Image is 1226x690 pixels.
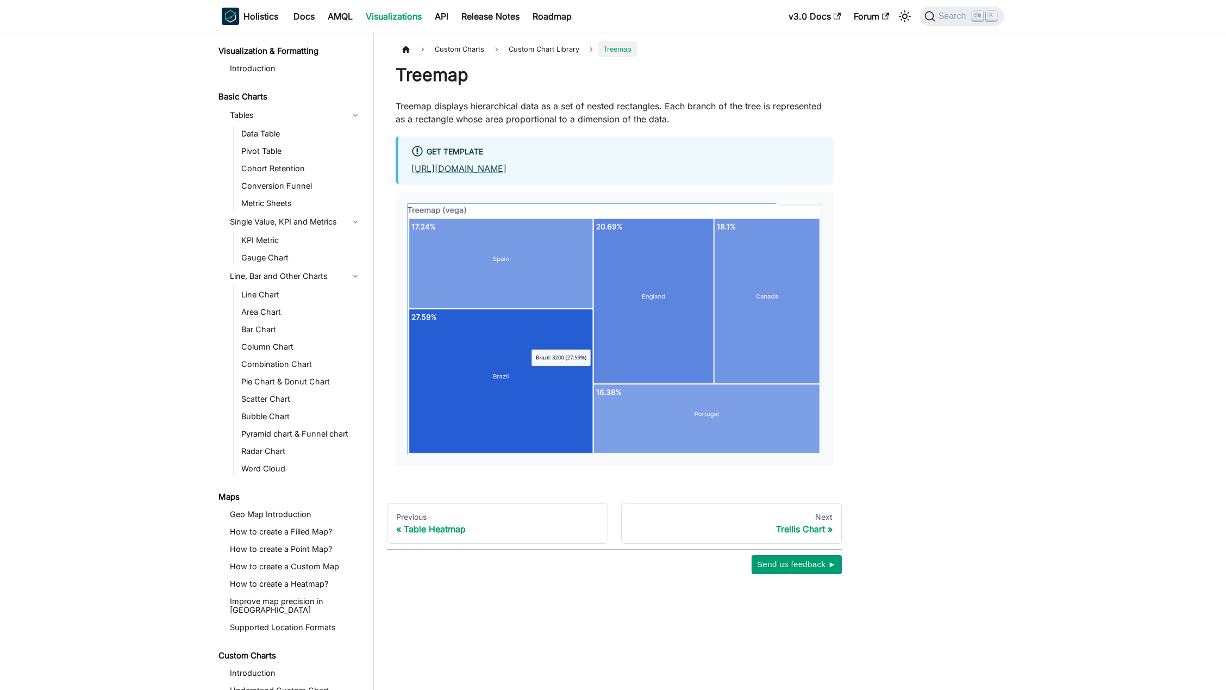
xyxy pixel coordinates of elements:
a: Introduction [227,61,364,76]
nav: Docs sidebar [211,33,374,690]
a: Pivot Table [238,144,364,159]
a: Roadmap [526,8,578,25]
a: Word Cloud [238,461,364,476]
span: Send us feedback ► [757,557,836,571]
button: Send us feedback ► [752,555,842,574]
a: Data Table [238,126,364,141]
a: Release Notes [455,8,526,25]
a: Docs [287,8,321,25]
div: Next [630,512,833,522]
a: Visualization & Formatting [215,43,364,59]
a: HolisticsHolistics [222,8,278,25]
h1: Treemap [396,64,833,86]
div: Previous [396,512,599,522]
a: Area Chart [238,304,364,320]
span: Custom Chart Library [509,45,579,53]
a: Introduction [227,666,364,681]
a: How to create a Filled Map? [227,524,364,539]
span: Custom Charts [429,41,490,57]
a: Bubble Chart [238,409,364,424]
a: Radar Chart [238,444,364,459]
img: Holistics [222,8,239,25]
a: Maps [215,489,364,505]
a: Metric Sheets [238,196,364,211]
button: Switch between dark and light mode (currently light mode) [896,8,914,25]
a: API [428,8,455,25]
button: Search (Ctrl+K) [920,7,1004,26]
div: Table Heatmap [396,524,599,534]
a: Forum [847,8,896,25]
a: Cohort Retention [238,161,364,176]
a: Tables [227,107,364,124]
nav: Docs pages [387,503,842,544]
a: Improve map precision in [GEOGRAPHIC_DATA] [227,594,364,618]
a: v3.0 Docs [782,8,847,25]
a: Custom Charts [215,648,364,663]
a: NextTrellis Chart [621,503,842,544]
a: Supported Location Formats [227,620,364,635]
a: Line, Bar and Other Charts [227,268,364,285]
a: KPI Metric [238,233,364,248]
a: [URL][DOMAIN_NAME] [411,163,506,174]
a: Pie Chart & Donut Chart [238,374,364,389]
a: Combination Chart [238,357,364,372]
a: AMQL [321,8,359,25]
a: Bar Chart [238,322,364,337]
a: How to create a Point Map? [227,542,364,557]
a: Home page [396,41,416,57]
a: Scatter Chart [238,391,364,407]
a: Pyramid chart & Funnel chart [238,426,364,442]
a: Line Chart [238,287,364,302]
a: Gauge Chart [238,250,364,265]
div: Get Template [411,145,820,159]
a: How to create a Heatmap? [227,576,364,592]
kbd: K [986,11,997,21]
span: Search [935,11,973,21]
a: Column Chart [238,339,364,355]
a: Custom Chart Library [503,41,585,57]
a: PreviousTable Heatmap [387,503,608,544]
p: Treemap displays hierarchical data as a set of nested rectangles. Each branch of the tree is repr... [396,100,833,126]
b: Holistics [243,10,278,23]
nav: Breadcrumbs [396,41,833,57]
a: Visualizations [359,8,428,25]
a: Geo Map Introduction [227,507,364,522]
a: How to create a Custom Map [227,559,364,574]
a: Single Value, KPI and Metrics [227,213,364,231]
span: Treemap [598,41,637,57]
a: Basic Charts [215,89,364,104]
a: Conversion Funnel [238,178,364,194]
div: Trellis Chart [630,524,833,534]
